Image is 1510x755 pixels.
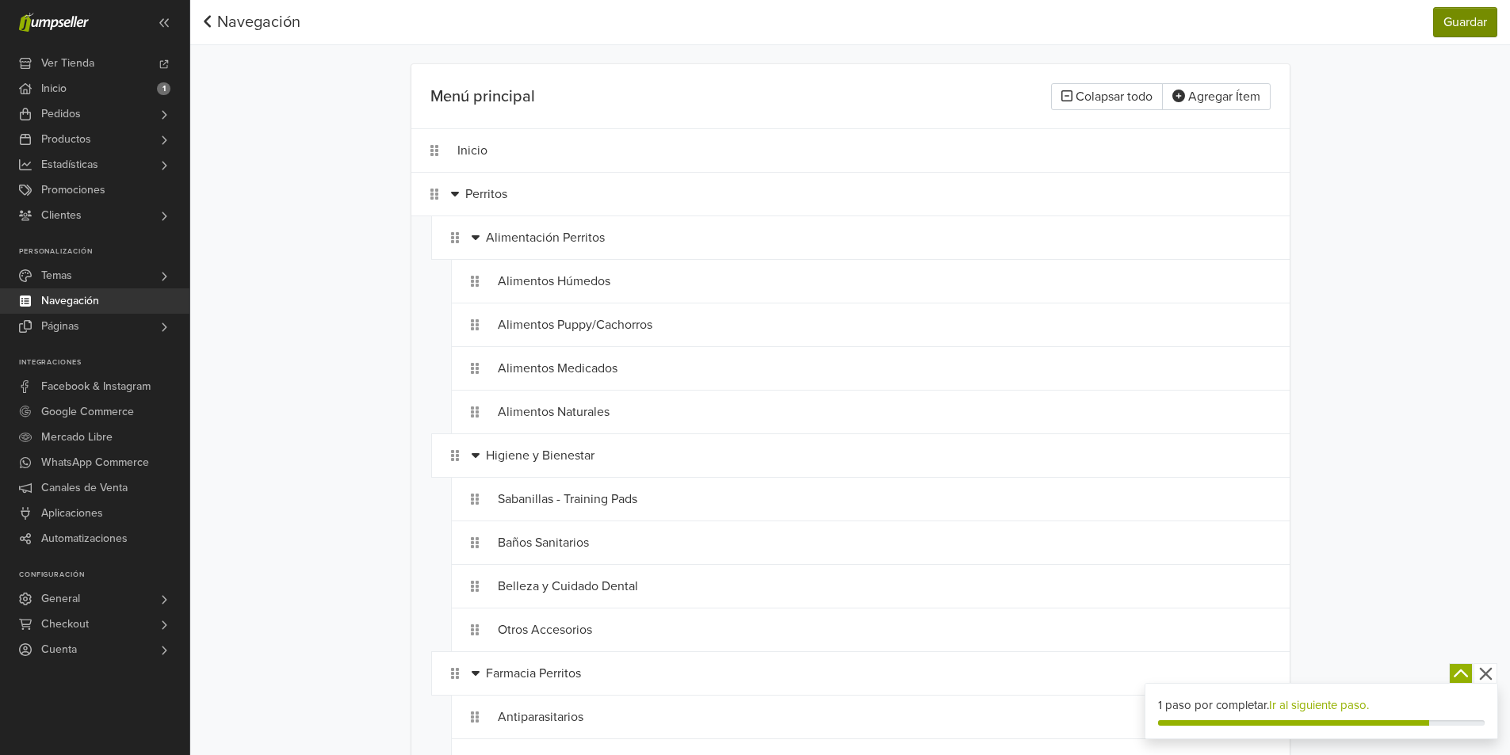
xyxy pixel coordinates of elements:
div: Otros Accesorios [498,615,1206,645]
span: Promociones [41,177,105,203]
span: Facebook & Instagram [41,374,151,399]
div: Baños Sanitarios [498,528,1206,558]
div: 1 paso por completar. [1158,696,1485,715]
div: Belleza y Cuidado Dental [498,571,1206,601]
h5: Menú principal [430,87,844,106]
button: Agregar Ítem [1162,83,1271,110]
span: Navegación [41,288,99,314]
span: Mercado Libre [41,425,113,450]
span: Inicio [41,76,67,101]
span: Temas [41,263,72,288]
button: Guardar [1433,7,1497,37]
a: Ir al siguiente paso. [1269,698,1369,712]
span: Ver Tienda [41,51,94,76]
div: Farmacia Perritos [486,658,1206,688]
div: Alimentos Medicados [498,353,1206,383]
div: Alimentos Naturales [498,397,1206,427]
span: General [41,586,80,612]
span: Automatizaciones [41,526,128,551]
span: Aplicaciones [41,501,103,526]
p: Integraciones [19,358,189,368]
div: Antiparasitarios [498,702,1206,732]
span: 1 [157,82,170,95]
span: Canales de Venta [41,475,128,501]
p: Personalización [19,247,189,257]
div: Sabanillas - Training Pads [498,484,1206,514]
p: Configuración [19,570,189,580]
div: Alimentos Puppy/Cachorros [498,310,1206,340]
span: Cuenta [41,637,77,662]
div: Higiene y Bienestar [486,440,1206,471]
span: Google Commerce [41,399,134,425]
span: Estadísticas [41,152,98,177]
span: Productos [41,127,91,152]
span: WhatsApp Commerce [41,450,149,475]
button: Colapsar todo [1051,83,1163,110]
a: Navegación [203,13,300,32]
span: Páginas [41,314,79,339]
span: Checkout [41,612,89,637]
div: Alimentación Perritos [486,223,1206,253]
span: Clientes [41,203,82,228]
span: Pedidos [41,101,81,127]
div: Perritos [465,179,1206,209]
div: Alimentos Húmedos [498,266,1206,296]
div: Inicio [457,135,1206,166]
